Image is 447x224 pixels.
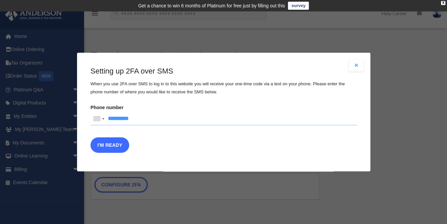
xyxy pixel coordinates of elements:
[90,137,129,153] button: I'm Ready
[138,2,285,10] div: Get a chance to win 6 months of Platinum for free just by filling out this
[441,1,445,5] div: close
[91,113,106,125] div: Unknown
[90,80,357,96] p: When you use 2FA over SMS to log in to this website you will receive your one-time code via a tex...
[90,66,357,77] h3: Setting up 2FA over SMS
[90,112,357,126] input: Phone numberList of countries
[288,2,309,10] a: survey
[349,59,364,72] button: Close modal
[90,103,357,126] label: Phone number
